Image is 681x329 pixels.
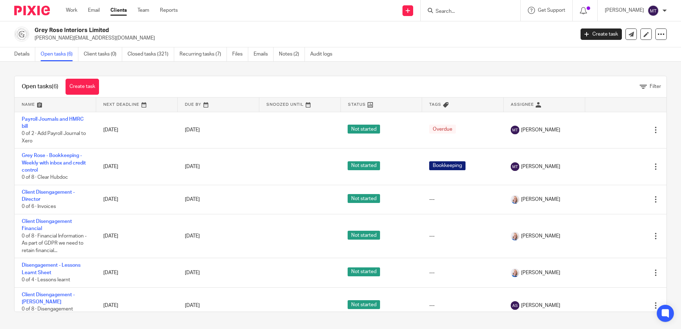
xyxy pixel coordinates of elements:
span: Not started [348,300,380,309]
span: [PERSON_NAME] [521,196,560,203]
span: [DATE] [185,234,200,239]
span: Not started [348,267,380,276]
a: Work [66,7,77,14]
span: 0 of 8 · Disengagement templates [22,307,73,319]
img: grey%20rose.png [14,27,29,42]
a: Disengagement - Lessons Learnt Sheet [22,263,80,275]
img: Pixie [14,6,50,15]
a: Emails [254,47,274,61]
span: [DATE] [185,197,200,202]
a: Team [137,7,149,14]
img: Low%20Res%20-%20Your%20Support%20Team%20-5.jpg [511,195,519,204]
img: Low%20Res%20-%20Your%20Support%20Team%20-5.jpg [511,232,519,240]
a: Email [88,7,100,14]
a: Client Disengagement - [PERSON_NAME] [22,292,75,304]
h1: Open tasks [22,83,58,90]
td: [DATE] [96,214,178,258]
a: Closed tasks (321) [128,47,174,61]
span: [PERSON_NAME] [521,126,560,134]
span: 0 of 8 · Financial Information - As part of GDPR we need to retain financial... [22,234,87,253]
span: Get Support [538,8,565,13]
div: --- [429,233,497,240]
span: Snoozed Until [266,103,304,106]
span: 0 of 8 · Clear Hubdoc [22,175,68,180]
span: Filter [650,84,661,89]
a: Grey Rose - Bookkeeping - Weekly with inbox and credit control [22,153,86,173]
td: [DATE] [96,148,178,185]
div: --- [429,269,497,276]
a: Create task [581,28,622,40]
div: --- [429,302,497,309]
a: Client Disengagement Financial [22,219,72,231]
span: [PERSON_NAME] [521,269,560,276]
td: [DATE] [96,287,178,324]
a: Recurring tasks (7) [180,47,227,61]
span: [DATE] [185,303,200,308]
img: svg%3E [648,5,659,16]
img: svg%3E [511,162,519,171]
span: [DATE] [185,164,200,169]
p: [PERSON_NAME] [605,7,644,14]
span: [PERSON_NAME] [521,302,560,309]
span: (6) [52,84,58,89]
input: Search [435,9,499,15]
a: Files [232,47,248,61]
a: Payroll Journals and HMRC bill [22,117,84,129]
a: Reports [160,7,178,14]
a: Audit logs [310,47,338,61]
img: svg%3E [511,301,519,310]
img: svg%3E [511,126,519,134]
a: Notes (2) [279,47,305,61]
span: Not started [348,231,380,240]
p: [PERSON_NAME][EMAIL_ADDRESS][DOMAIN_NAME] [35,35,570,42]
span: Not started [348,161,380,170]
span: Not started [348,194,380,203]
td: [DATE] [96,258,178,287]
span: Overdue [429,125,456,134]
a: Client Disengagement - Director [22,190,75,202]
span: [PERSON_NAME] [521,163,560,170]
span: Bookkeeping [429,161,466,170]
span: 0 of 4 · Lessons learnt [22,277,70,282]
span: Status [348,103,366,106]
a: Clients [110,7,127,14]
span: Not started [348,125,380,134]
a: Create task [66,79,99,95]
span: [DATE] [185,127,200,132]
span: 0 of 2 · Add Payroll Journal to Xero [22,131,86,143]
a: Details [14,47,35,61]
div: --- [429,196,497,203]
img: Low%20Res%20-%20Your%20Support%20Team%20-5.jpg [511,268,519,277]
span: [DATE] [185,270,200,275]
td: [DATE] [96,112,178,148]
h2: Grey Rose Interiors Limited [35,27,463,34]
span: [PERSON_NAME] [521,233,560,240]
td: [DATE] [96,185,178,214]
span: 0 of 6 · Invoices [22,204,56,209]
a: Client tasks (0) [84,47,122,61]
a: Open tasks (6) [41,47,78,61]
span: Tags [429,103,441,106]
